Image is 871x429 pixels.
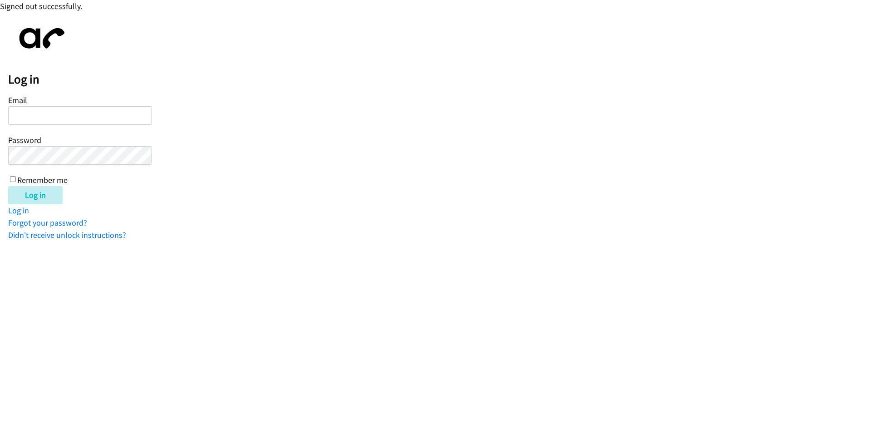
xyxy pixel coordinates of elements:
label: Remember me [17,175,68,185]
input: Log in [8,186,63,204]
a: Forgot your password? [8,217,87,228]
h2: Log in [8,72,871,87]
label: Password [8,135,41,145]
img: aphone-8a226864a2ddd6a5e75d1ebefc011f4aa8f32683c2d82f3fb0802fe031f96514.svg [8,20,72,56]
label: Email [8,95,27,105]
a: Didn't receive unlock instructions? [8,230,126,240]
a: Log in [8,205,29,216]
